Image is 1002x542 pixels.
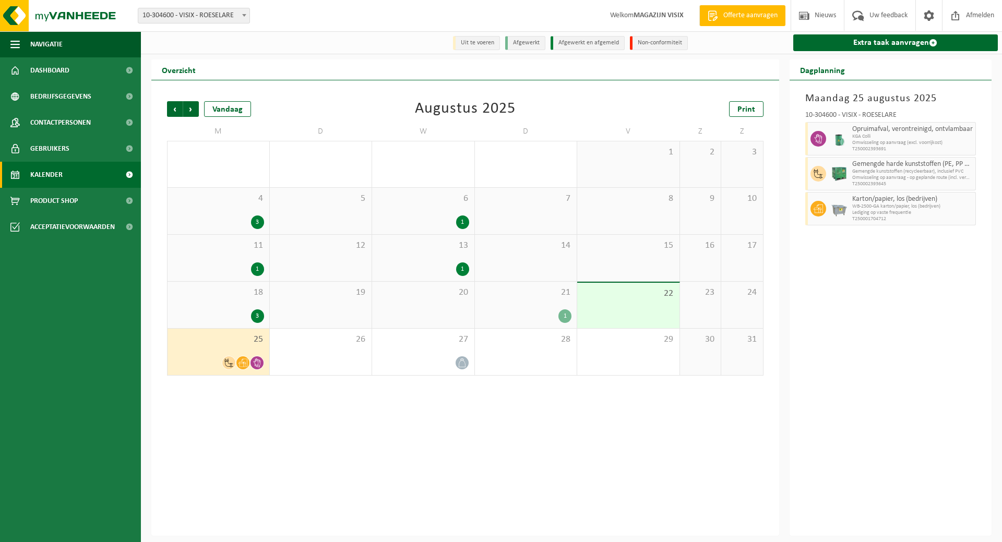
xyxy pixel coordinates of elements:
[793,34,998,51] a: Extra taak aanvragen
[831,166,847,182] img: PB-HB-1400-HPE-GN-01
[577,122,680,141] td: V
[558,309,571,323] div: 1
[480,334,572,345] span: 28
[726,147,757,158] span: 3
[377,240,469,251] span: 13
[582,240,674,251] span: 15
[456,215,469,229] div: 1
[30,188,78,214] span: Product Shop
[831,201,847,216] img: WB-2500-GAL-GY-01
[685,287,716,298] span: 23
[480,287,572,298] span: 21
[852,216,973,222] span: T250001704712
[852,175,973,181] span: Omwisseling op aanvraag - op geplande route (incl. verwerking)
[173,287,264,298] span: 18
[805,112,976,122] div: 10-304600 - VISIX - ROESELARE
[852,146,973,152] span: T250002393691
[275,240,367,251] span: 12
[251,262,264,276] div: 1
[251,215,264,229] div: 3
[30,214,115,240] span: Acceptatievoorwaarden
[204,101,251,117] div: Vandaag
[30,110,91,136] span: Contactpersonen
[377,193,469,204] span: 6
[173,193,264,204] span: 4
[551,36,625,50] li: Afgewerkt en afgemeld
[685,334,716,345] span: 30
[726,240,757,251] span: 17
[167,122,270,141] td: M
[480,240,572,251] span: 14
[30,31,63,57] span: Navigatie
[852,210,973,216] span: Lediging op vaste frequentie
[790,59,855,80] h2: Dagplanning
[415,101,516,117] div: Augustus 2025
[582,334,674,345] span: 29
[138,8,249,23] span: 10-304600 - VISIX - ROESELARE
[183,101,199,117] span: Volgende
[582,288,674,299] span: 22
[852,140,973,146] span: Omwisseling op aanvraag (excl. voorrijkost)
[721,10,780,21] span: Offerte aanvragen
[372,122,475,141] td: W
[852,160,973,168] span: Gemengde harde kunststoffen (PE, PP en PVC), recycleerbaar (industrieel)
[852,134,973,140] span: KGA Colli
[852,195,973,203] span: Karton/papier, los (bedrijven)
[480,193,572,204] span: 7
[30,83,91,110] span: Bedrijfsgegevens
[377,334,469,345] span: 27
[30,57,69,83] span: Dashboard
[852,125,973,134] span: Opruimafval, verontreinigd, ontvlambaar
[582,147,674,158] span: 1
[737,105,755,114] span: Print
[30,136,69,162] span: Gebruikers
[275,334,367,345] span: 26
[251,309,264,323] div: 3
[729,101,764,117] a: Print
[726,287,757,298] span: 24
[582,193,674,204] span: 8
[685,193,716,204] span: 9
[805,91,976,106] h3: Maandag 25 augustus 2025
[151,59,206,80] h2: Overzicht
[275,193,367,204] span: 5
[505,36,545,50] li: Afgewerkt
[275,287,367,298] span: 19
[270,122,373,141] td: D
[685,240,716,251] span: 16
[456,262,469,276] div: 1
[634,11,684,19] strong: MAGAZIJN VISIX
[453,36,500,50] li: Uit te voeren
[475,122,578,141] td: D
[726,193,757,204] span: 10
[30,162,63,188] span: Kalender
[726,334,757,345] span: 31
[377,287,469,298] span: 20
[831,131,847,147] img: PB-OT-0200-MET-00-02
[699,5,785,26] a: Offerte aanvragen
[173,334,264,345] span: 25
[685,147,716,158] span: 2
[721,122,763,141] td: Z
[852,168,973,175] span: Gemengde kunststoffen (recycleerbaar), inclusief PVC
[173,240,264,251] span: 11
[852,181,973,187] span: T250002393645
[167,101,183,117] span: Vorige
[680,122,722,141] td: Z
[630,36,688,50] li: Non-conformiteit
[852,203,973,210] span: WB-2500-GA karton/papier, los (bedrijven)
